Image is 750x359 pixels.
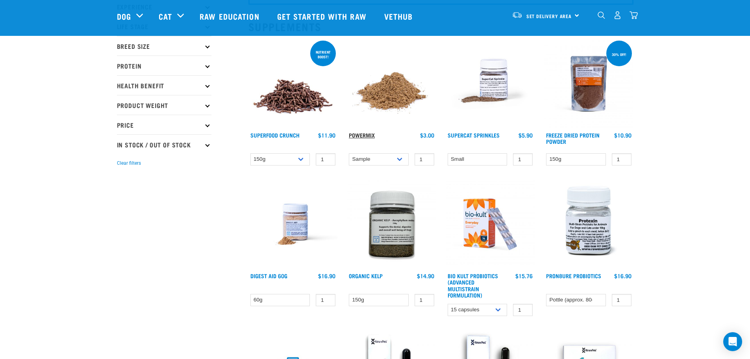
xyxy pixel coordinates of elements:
[546,134,600,143] a: Freeze Dried Protein Powder
[515,273,533,279] div: $15.76
[248,180,338,269] img: Raw Essentials Digest Aid Pet Supplement
[519,132,533,138] div: $5.90
[376,0,423,32] a: Vethub
[117,134,211,154] p: In Stock / Out Of Stock
[117,160,141,167] button: Clear filters
[612,294,631,306] input: 1
[608,48,630,60] div: 30% off!
[117,115,211,134] p: Price
[349,274,383,277] a: Organic Kelp
[513,153,533,166] input: 1
[347,180,436,269] img: 10870
[544,180,633,269] img: Plastic Bottle Of Protexin For Dogs And Cats
[117,95,211,115] p: Product Weight
[613,11,622,19] img: user.png
[415,153,434,166] input: 1
[512,11,522,19] img: van-moving.png
[544,39,633,128] img: FD Protein Powder
[347,39,436,128] img: Pile Of PowerMix For Pets
[420,132,434,138] div: $3.00
[250,134,300,136] a: Superfood Crunch
[117,36,211,56] p: Breed Size
[117,56,211,75] p: Protein
[318,273,335,279] div: $16.90
[117,75,211,95] p: Health Benefit
[415,294,434,306] input: 1
[248,39,338,128] img: 1311 Superfood Crunch 01
[614,132,631,138] div: $10.90
[417,273,434,279] div: $14.90
[448,134,500,136] a: Supercat Sprinkles
[598,11,605,19] img: home-icon-1@2x.png
[446,180,535,269] img: 2023 AUG RE Product1724
[614,273,631,279] div: $16.90
[316,153,335,166] input: 1
[310,46,336,63] div: nutrient boost!
[526,15,572,17] span: Set Delivery Area
[546,274,601,277] a: ProN8ure Probiotics
[612,153,631,166] input: 1
[513,304,533,316] input: 1
[192,0,269,32] a: Raw Education
[318,132,335,138] div: $11.90
[448,274,498,296] a: Bio Kult Probiotics (Advanced Multistrain Formulation)
[250,274,287,277] a: Digest Aid 60g
[446,39,535,128] img: Plastic Container of SuperCat Sprinkles With Product Shown Outside Of The Bottle
[269,0,376,32] a: Get started with Raw
[117,10,131,22] a: Dog
[159,10,172,22] a: Cat
[630,11,638,19] img: home-icon@2x.png
[316,294,335,306] input: 1
[723,332,742,351] div: Open Intercom Messenger
[349,134,375,136] a: Powermix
